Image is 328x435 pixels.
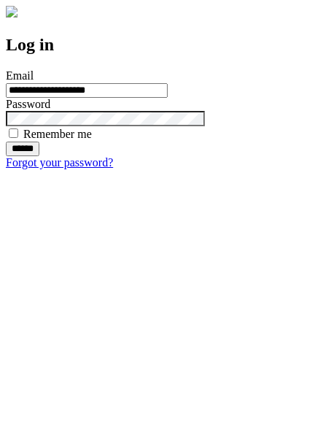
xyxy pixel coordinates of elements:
img: logo-4e3dc11c47720685a147b03b5a06dd966a58ff35d612b21f08c02c0306f2b779.png [6,6,17,18]
label: Password [6,98,50,110]
h2: Log in [6,35,322,55]
a: Forgot your password? [6,156,113,169]
label: Email [6,69,34,82]
label: Remember me [23,128,92,140]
